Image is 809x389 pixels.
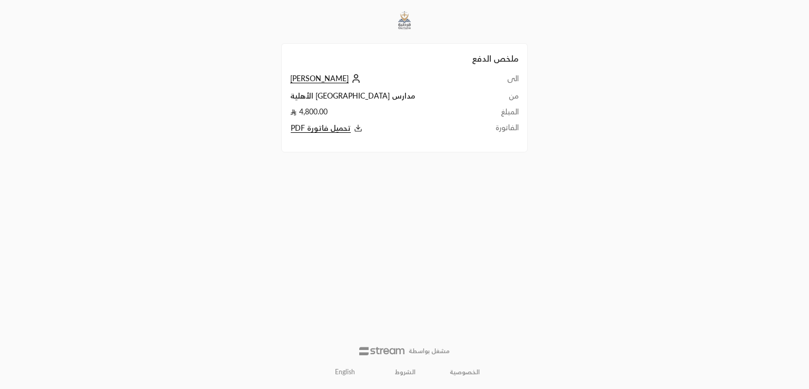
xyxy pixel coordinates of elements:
[290,122,483,134] button: تحميل فاتورة PDF
[290,52,519,65] h2: ملخص الدفع
[483,73,519,91] td: الى
[329,364,361,381] a: English
[395,368,416,376] a: الشروط
[409,347,450,355] p: مشغل بواسطة
[483,91,519,106] td: من
[483,122,519,134] td: الفاتورة
[450,368,480,376] a: الخصوصية
[290,74,363,83] a: [PERSON_NAME]
[390,6,419,35] img: Company Logo
[483,106,519,122] td: المبلغ
[290,91,483,106] td: مدارس [GEOGRAPHIC_DATA] الأهلية
[290,74,349,83] span: [PERSON_NAME]
[291,123,351,133] span: تحميل فاتورة PDF
[290,106,483,122] td: 4,800.00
